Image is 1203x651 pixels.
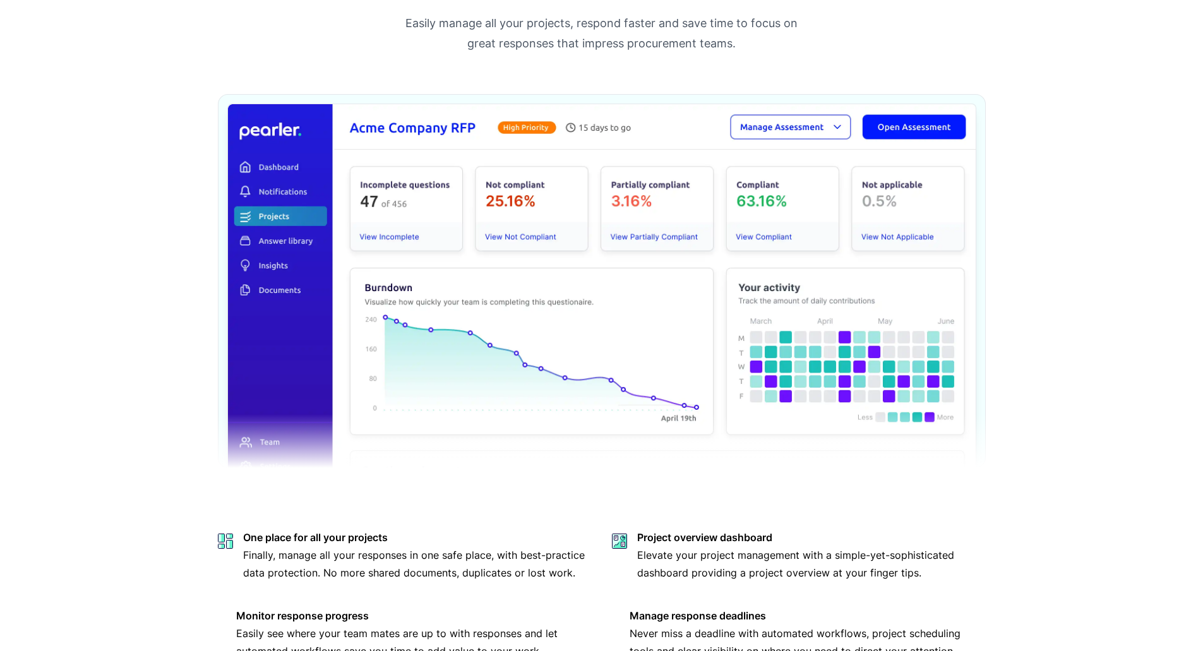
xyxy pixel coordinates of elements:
img: icons [612,529,627,549]
dd: Elevate your project management with a simple-yet-sophisticated dashboard providing a project ove... [637,546,986,582]
img: icons [218,529,233,549]
img: icons [218,607,233,627]
img: App screenshot [228,104,976,547]
dt: One place for all your projects [243,529,592,546]
dt: Project overview dashboard [637,529,986,546]
p: Easily manage all your projects, respond faster and save time to focus on great responses that im... [400,13,804,54]
dd: Finally, manage all your responses in one safe place, with best-practice data protection. No more... [243,546,592,582]
dt: Manage response deadlines [637,607,986,624]
img: icons [612,607,627,627]
dt: Monitor response progress [243,607,592,624]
